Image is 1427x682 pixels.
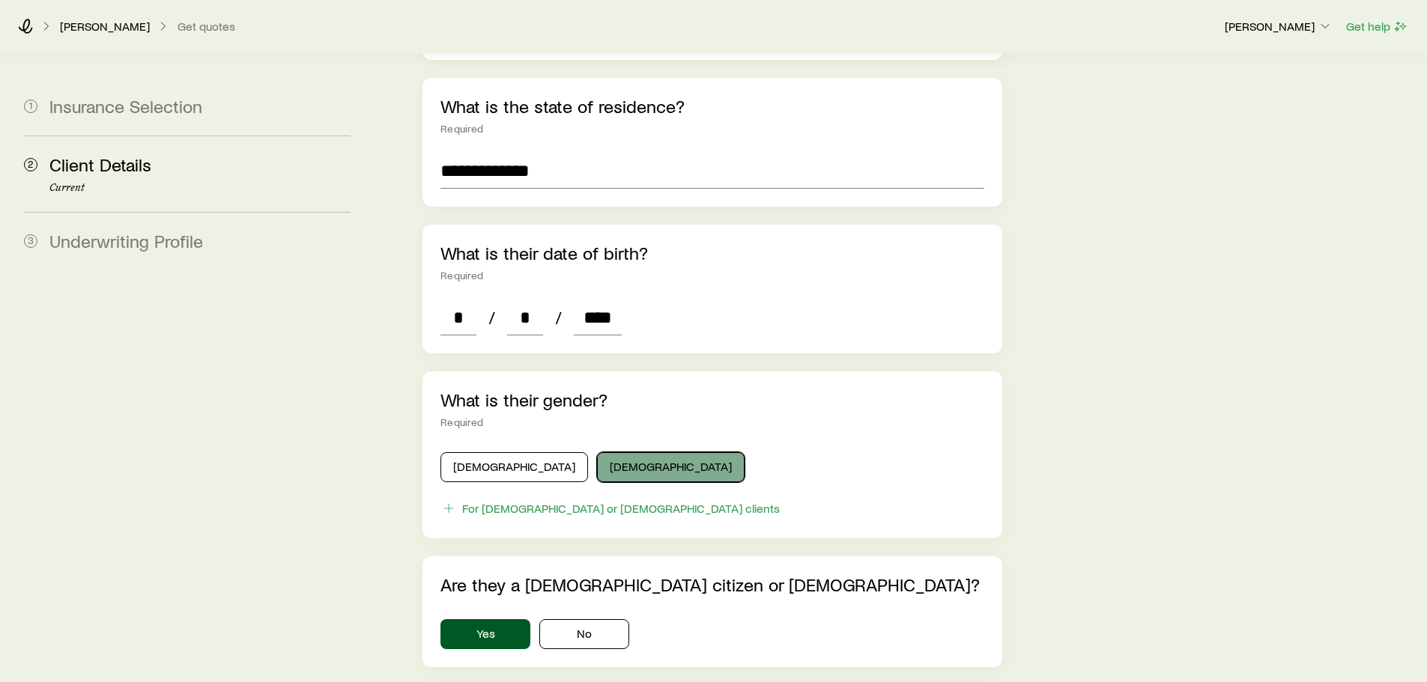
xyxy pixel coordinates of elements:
[24,100,37,113] span: 1
[440,619,530,649] button: Yes
[440,96,984,117] p: What is the state of residence?
[549,307,568,328] span: /
[440,270,984,281] div: Required
[482,307,501,328] span: /
[440,389,984,410] p: What is their gender?
[177,19,236,34] button: Get quotes
[440,500,781,517] button: For [DEMOGRAPHIC_DATA] or [DEMOGRAPHIC_DATA] clients
[440,243,984,264] p: What is their date of birth?
[462,501,780,516] div: For [DEMOGRAPHIC_DATA] or [DEMOGRAPHIC_DATA] clients
[440,452,588,482] button: [DEMOGRAPHIC_DATA]
[1224,18,1333,36] button: [PERSON_NAME]
[49,230,203,252] span: Underwriting Profile
[24,234,37,248] span: 3
[1345,18,1409,35] button: Get help
[49,182,351,194] p: Current
[49,153,151,175] span: Client Details
[539,619,629,649] button: No
[24,158,37,171] span: 2
[440,416,984,428] div: Required
[1225,19,1333,34] p: [PERSON_NAME]
[440,123,984,135] div: Required
[49,95,202,117] span: Insurance Selection
[60,19,150,34] p: [PERSON_NAME]
[597,452,745,482] button: [DEMOGRAPHIC_DATA]
[440,574,984,595] p: Are they a [DEMOGRAPHIC_DATA] citizen or [DEMOGRAPHIC_DATA]?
